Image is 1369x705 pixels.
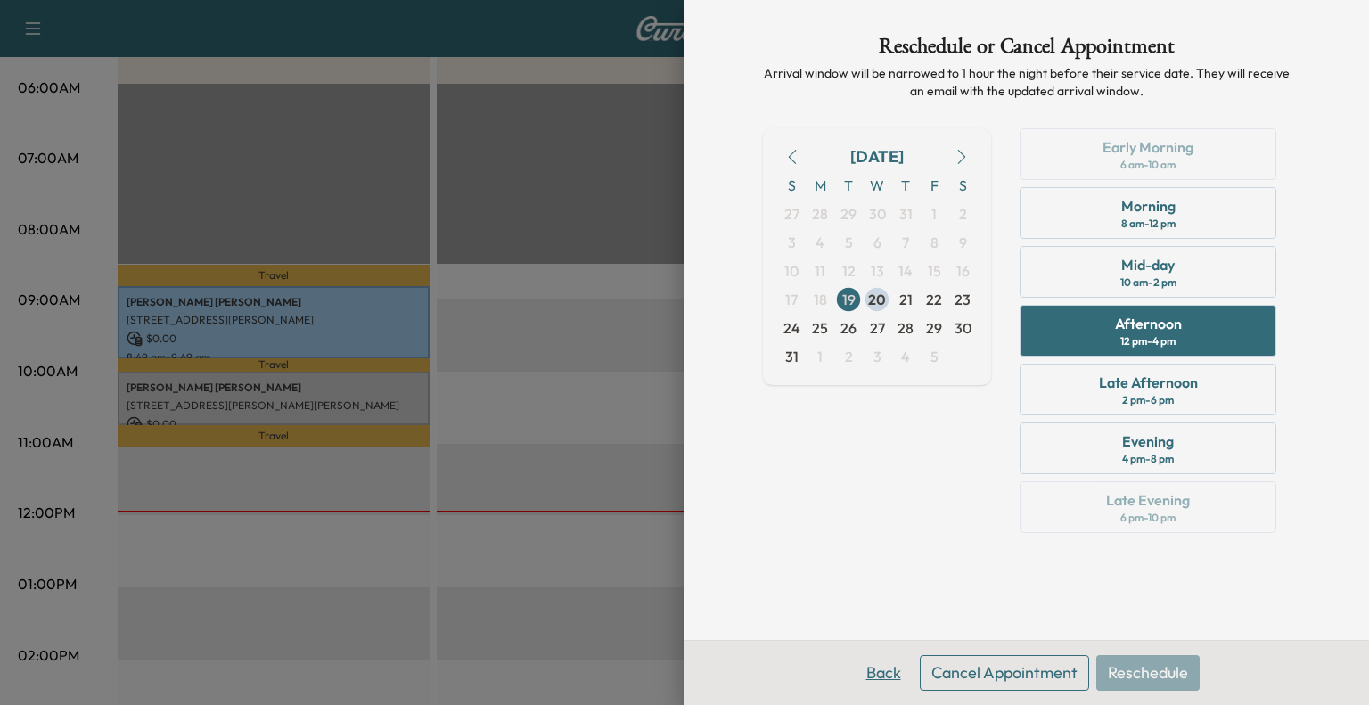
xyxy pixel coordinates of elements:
span: T [834,171,863,200]
div: [DATE] [850,144,904,169]
div: Evening [1122,430,1174,452]
span: 27 [870,317,885,339]
div: 12 pm - 4 pm [1120,334,1176,348]
button: Cancel Appointment [920,655,1089,691]
span: 30 [869,203,886,225]
span: 26 [840,317,857,339]
span: 3 [873,346,881,367]
span: 22 [926,289,942,310]
span: T [891,171,920,200]
span: 25 [812,317,828,339]
div: 8 am - 12 pm [1121,217,1176,231]
span: 31 [785,346,799,367]
span: 1 [931,203,937,225]
div: 10 am - 2 pm [1120,275,1176,290]
div: Late Afternoon [1099,372,1198,393]
span: 15 [928,260,941,282]
span: 2 [845,346,853,367]
span: 24 [783,317,800,339]
span: 31 [899,203,913,225]
span: F [920,171,948,200]
h1: Reschedule or Cancel Appointment [763,36,1291,64]
span: 3 [788,232,796,253]
span: S [777,171,806,200]
span: 17 [785,289,798,310]
div: 2 pm - 6 pm [1122,393,1174,407]
button: Back [855,655,913,691]
div: Mid-day [1121,254,1175,275]
span: 7 [902,232,909,253]
span: 12 [842,260,856,282]
span: 20 [868,289,886,310]
span: 30 [955,317,971,339]
span: 19 [842,289,856,310]
span: 6 [873,232,881,253]
span: 9 [959,232,967,253]
span: 21 [899,289,913,310]
span: 8 [930,232,939,253]
span: 4 [901,346,910,367]
span: 13 [871,260,884,282]
span: S [948,171,977,200]
span: 28 [898,317,914,339]
div: Afternoon [1115,313,1182,334]
span: 23 [955,289,971,310]
span: 29 [926,317,942,339]
span: 16 [956,260,970,282]
span: 4 [816,232,824,253]
span: 5 [930,346,939,367]
span: 18 [814,289,827,310]
div: Morning [1121,195,1176,217]
span: 10 [784,260,799,282]
span: 2 [959,203,967,225]
span: 14 [898,260,913,282]
span: 28 [812,203,828,225]
span: W [863,171,891,200]
p: Arrival window will be narrowed to 1 hour the night before their service date. They will receive ... [763,64,1291,100]
div: 4 pm - 8 pm [1122,452,1174,466]
span: M [806,171,834,200]
span: 1 [817,346,823,367]
span: 29 [840,203,857,225]
span: 27 [784,203,799,225]
span: 5 [845,232,853,253]
span: 11 [815,260,825,282]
